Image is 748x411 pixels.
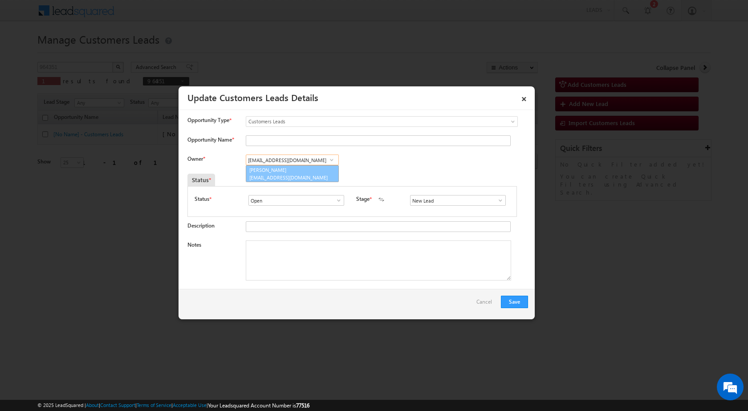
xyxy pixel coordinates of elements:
[37,401,309,410] span: © 2025 LeadSquared | | | | |
[46,47,150,58] div: Chat with us now
[86,402,99,408] a: About
[410,195,506,206] input: Type to Search
[137,402,171,408] a: Terms of Service
[121,274,162,286] em: Start Chat
[249,174,329,181] span: [EMAIL_ADDRESS][DOMAIN_NAME]
[246,118,481,126] span: Customers Leads
[187,155,205,162] label: Owner
[501,296,528,308] button: Save
[12,82,163,267] textarea: Type your message and hit 'Enter'
[100,402,135,408] a: Contact Support
[146,4,167,26] div: Minimize live chat window
[246,116,518,127] a: Customers Leads
[516,90,532,105] a: ×
[195,195,209,203] label: Status
[187,91,318,103] a: Update Customers Leads Details
[187,136,234,143] label: Opportunity Name
[356,195,370,203] label: Stage
[492,196,504,205] a: Show All Items
[296,402,309,409] span: 77516
[208,402,309,409] span: Your Leadsquared Account Number is
[248,195,344,206] input: Type to Search
[476,296,496,313] a: Cancel
[331,196,342,205] a: Show All Items
[187,116,229,124] span: Opportunity Type
[187,174,215,186] div: Status
[187,241,201,248] label: Notes
[173,402,207,408] a: Acceptable Use
[246,155,339,165] input: Type to Search
[326,155,337,164] a: Show All Items
[246,165,339,182] a: [PERSON_NAME]
[187,222,215,229] label: Description
[15,47,37,58] img: d_60004797649_company_0_60004797649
